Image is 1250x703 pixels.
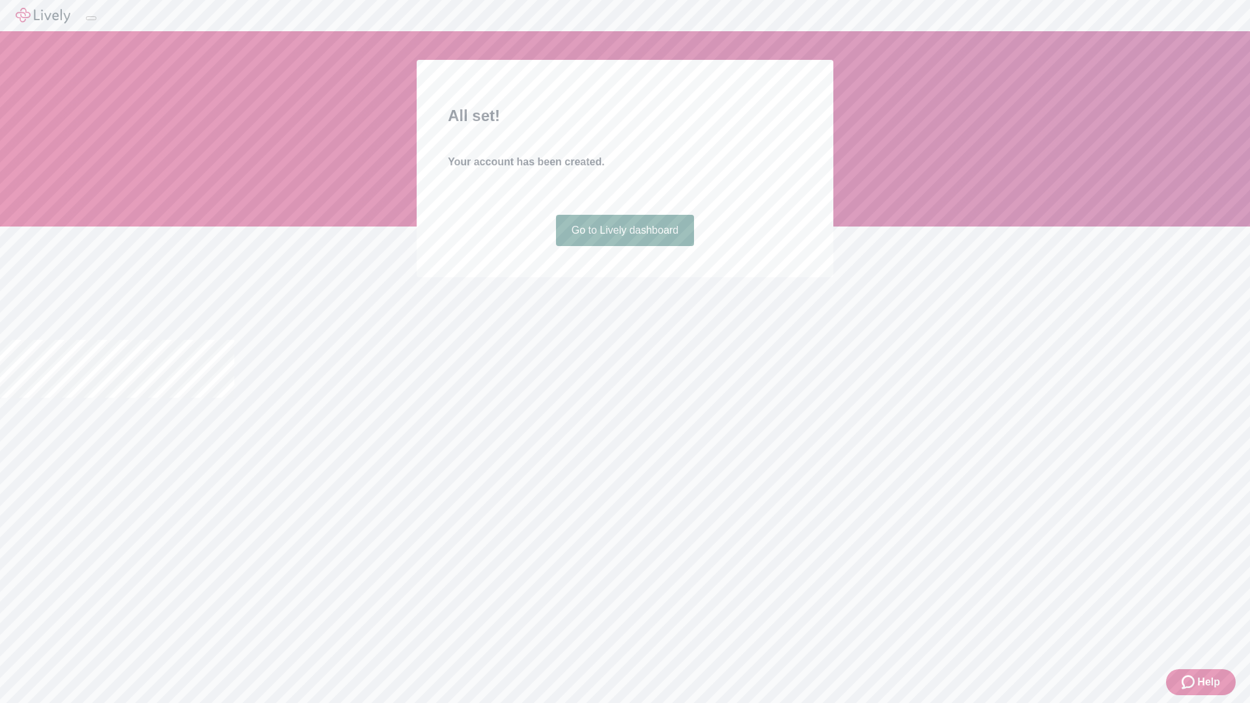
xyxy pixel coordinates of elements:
[448,104,802,128] h2: All set!
[556,215,695,246] a: Go to Lively dashboard
[1197,674,1220,690] span: Help
[86,16,96,20] button: Log out
[448,154,802,170] h4: Your account has been created.
[16,8,70,23] img: Lively
[1182,674,1197,690] svg: Zendesk support icon
[1166,669,1236,695] button: Zendesk support iconHelp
